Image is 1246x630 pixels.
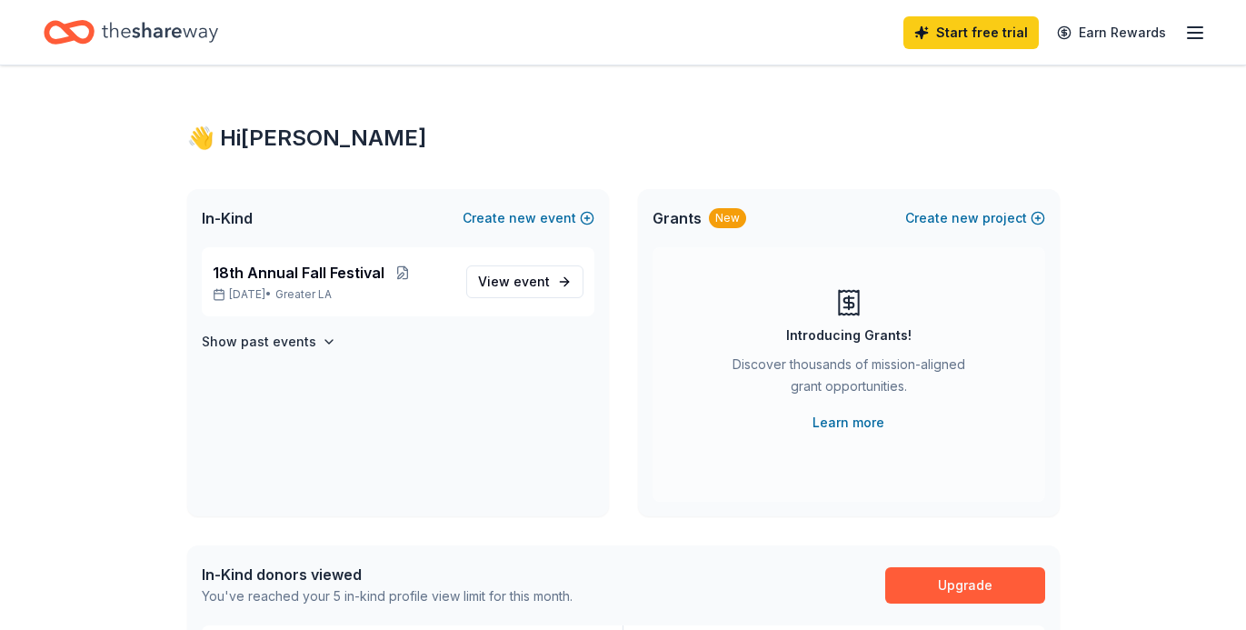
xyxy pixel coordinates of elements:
button: Createnewevent [463,207,594,229]
div: In-Kind donors viewed [202,564,573,585]
a: View event [466,265,583,298]
div: Introducing Grants! [786,325,912,346]
div: 👋 Hi [PERSON_NAME] [187,124,1060,153]
div: New [709,208,746,228]
div: You've reached your 5 in-kind profile view limit for this month. [202,585,573,607]
a: Earn Rewards [1046,16,1177,49]
span: event [513,274,550,289]
a: Start free trial [903,16,1039,49]
h4: Show past events [202,331,316,353]
a: Home [44,11,218,54]
a: Upgrade [885,567,1045,604]
span: Grants [653,207,702,229]
span: In-Kind [202,207,253,229]
div: Discover thousands of mission-aligned grant opportunities. [725,354,972,405]
p: [DATE] • [213,287,452,302]
span: View [478,271,550,293]
a: Learn more [812,412,884,434]
span: new [952,207,979,229]
button: Createnewproject [905,207,1045,229]
span: new [509,207,536,229]
button: Show past events [202,331,336,353]
span: Greater LA [275,287,332,302]
span: 18th Annual Fall Festival [213,262,384,284]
